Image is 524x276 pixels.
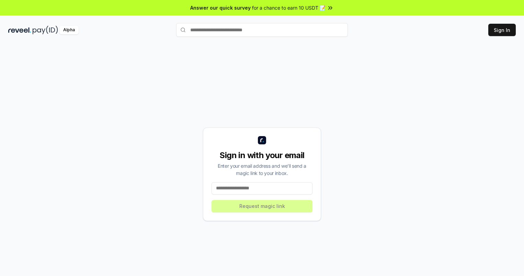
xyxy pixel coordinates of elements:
div: Sign in with your email [212,150,312,161]
img: logo_small [258,136,266,144]
span: Answer our quick survey [190,4,251,11]
span: for a chance to earn 10 USDT 📝 [252,4,326,11]
img: pay_id [33,26,58,34]
img: reveel_dark [8,26,31,34]
button: Sign In [488,24,516,36]
div: Enter your email address and we’ll send a magic link to your inbox. [212,162,312,177]
div: Alpha [59,26,79,34]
